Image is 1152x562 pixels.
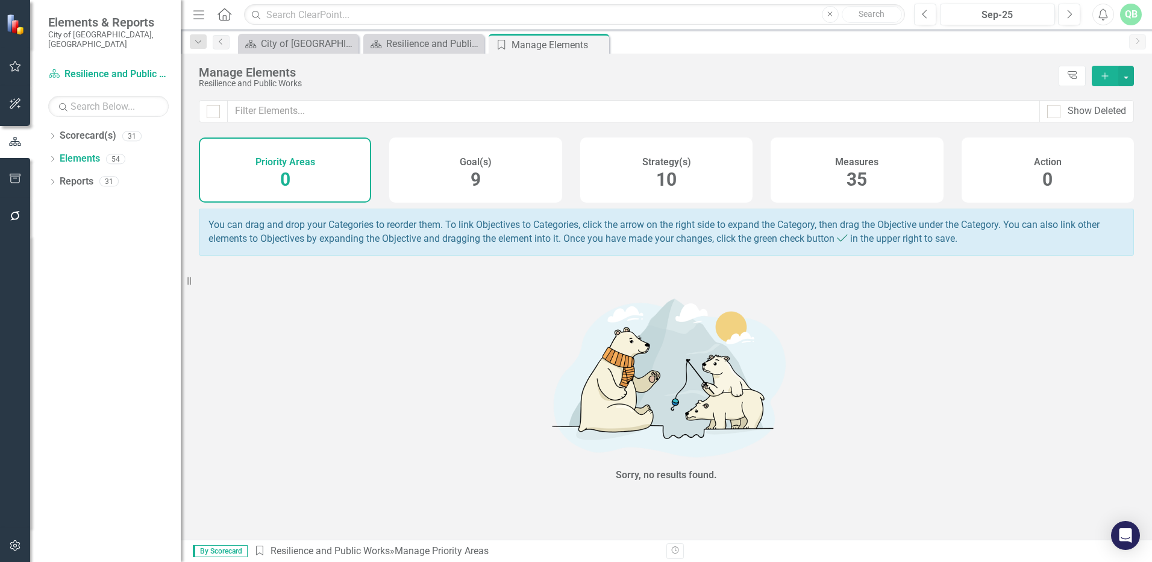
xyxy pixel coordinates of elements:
[199,209,1134,256] div: You can drag and drop your Categories to reorder them. To link Objectives to Categories, click th...
[366,36,481,51] a: Resilience and Public Works
[48,15,169,30] span: Elements & Reports
[512,37,606,52] div: Manage Elements
[48,68,169,81] a: Resilience and Public Works
[244,4,905,25] input: Search ClearPoint...
[1042,169,1053,190] span: 0
[199,66,1053,79] div: Manage Elements
[60,129,116,143] a: Scorecard(s)
[254,545,657,558] div: » Manage Priority Areas
[1034,157,1062,168] h4: Action
[940,4,1055,25] button: Sep-25
[255,157,315,168] h4: Priority Areas
[944,8,1051,22] div: Sep-25
[261,36,355,51] div: City of [GEOGRAPHIC_DATA]
[1120,4,1142,25] button: QB
[271,545,390,557] a: Resilience and Public Works
[656,169,677,190] span: 10
[486,286,847,466] img: No results found
[48,96,169,117] input: Search Below...
[642,157,691,168] h4: Strategy(s)
[460,157,492,168] h4: Goal(s)
[193,545,248,557] span: By Scorecard
[106,154,125,164] div: 54
[471,169,481,190] span: 9
[48,30,169,49] small: City of [GEOGRAPHIC_DATA], [GEOGRAPHIC_DATA]
[241,36,355,51] a: City of [GEOGRAPHIC_DATA]
[122,131,142,141] div: 31
[1111,521,1140,550] div: Open Intercom Messenger
[1068,104,1126,118] div: Show Deleted
[280,169,290,190] span: 0
[842,6,902,23] button: Search
[227,100,1040,122] input: Filter Elements...
[847,169,867,190] span: 35
[859,9,884,19] span: Search
[60,152,100,166] a: Elements
[60,175,93,189] a: Reports
[835,157,878,168] h4: Measures
[99,177,119,187] div: 31
[6,13,27,34] img: ClearPoint Strategy
[199,79,1053,88] div: Resilience and Public Works
[616,469,717,482] div: Sorry, no results found.
[386,36,481,51] div: Resilience and Public Works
